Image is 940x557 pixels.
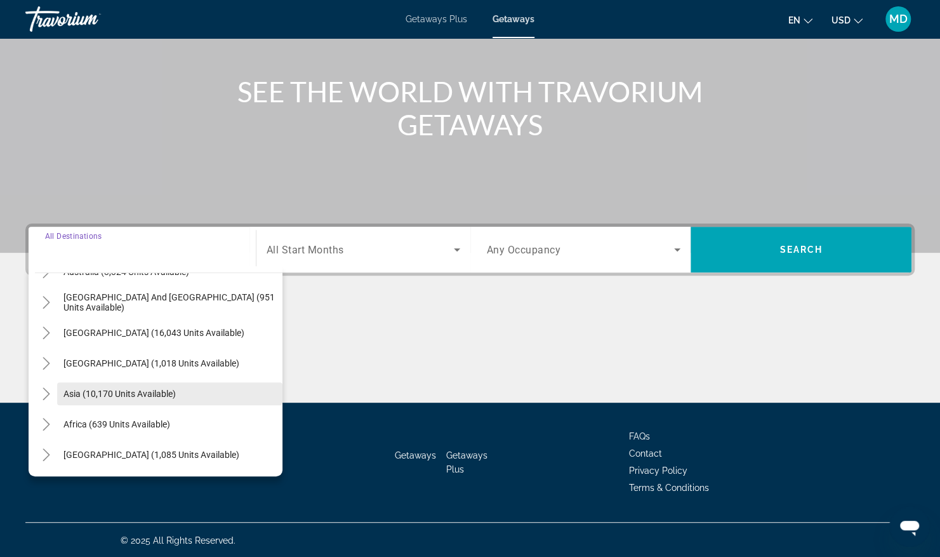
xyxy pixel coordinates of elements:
[788,11,812,29] button: Change language
[35,292,57,314] button: Toggle South Pacific and Oceania (951 units available)
[25,3,152,36] a: Travorium
[779,245,823,255] span: Search
[629,448,662,459] a: Contact
[63,358,239,368] span: [GEOGRAPHIC_DATA] (1,018 units available)
[487,244,561,256] span: Any Occupancy
[446,450,487,474] a: Getaways Plus
[889,506,930,547] iframe: Button to launch messaging window
[831,15,851,25] span: USD
[29,227,911,272] div: Search widget
[57,321,282,344] button: [GEOGRAPHIC_DATA] (16,043 units available)
[889,13,908,25] span: MD
[406,14,467,24] a: Getaways Plus
[629,431,650,441] a: FAQs
[57,443,282,466] button: [GEOGRAPHIC_DATA] (1,085 units available)
[788,15,800,25] span: en
[629,483,709,493] a: Terms & Conditions
[63,292,276,312] span: [GEOGRAPHIC_DATA] and [GEOGRAPHIC_DATA] (951 units available)
[882,6,915,32] button: User Menu
[121,535,235,546] span: © 2025 All Rights Reserved.
[57,260,282,283] button: Australia (3,324 units available)
[629,466,687,476] a: Privacy Policy
[35,444,57,466] button: Toggle Middle East (1,085 units available)
[831,11,863,29] button: Change currency
[267,244,344,256] span: All Start Months
[57,413,282,436] button: Africa (639 units available)
[35,322,57,344] button: Toggle South America (16,043 units available)
[35,413,57,436] button: Toggle Africa (639 units available)
[63,328,244,338] span: [GEOGRAPHIC_DATA] (16,043 units available)
[35,261,57,283] button: Toggle Australia (3,324 units available)
[57,291,282,314] button: [GEOGRAPHIC_DATA] and [GEOGRAPHIC_DATA] (951 units available)
[63,419,170,429] span: Africa (639 units available)
[57,382,282,405] button: Asia (10,170 units available)
[35,352,57,375] button: Toggle Central America (1,018 units available)
[493,14,534,24] a: Getaways
[395,450,436,460] a: Getaways
[63,450,239,460] span: [GEOGRAPHIC_DATA] (1,085 units available)
[57,352,282,375] button: [GEOGRAPHIC_DATA] (1,018 units available)
[45,231,102,240] span: All Destinations
[63,389,176,399] span: Asia (10,170 units available)
[35,383,57,405] button: Toggle Asia (10,170 units available)
[232,75,708,141] h1: SEE THE WORLD WITH TRAVORIUM GETAWAYS
[691,227,911,272] button: Search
